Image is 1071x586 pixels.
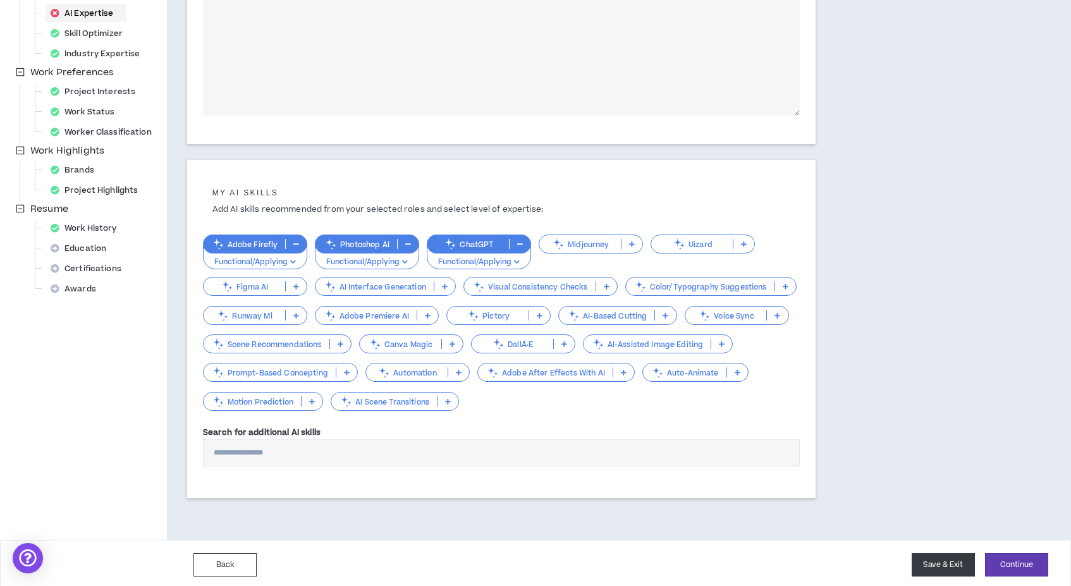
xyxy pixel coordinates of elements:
p: Photoshop AI [315,240,397,249]
button: Functional/Applying [315,246,419,270]
p: Pictory [447,311,529,320]
button: Back [193,553,257,577]
button: Functional/Applying [427,246,531,270]
span: Resume [30,202,68,216]
p: Add AI skills recommended from your selected roles and select level of expertise: [203,204,800,216]
p: AI-Based Cutting [559,311,654,320]
p: AI-Assisted Image Editing [584,339,711,349]
div: Project Interests [46,83,148,101]
p: Adobe Firefly [204,240,286,249]
p: Voice Sync [685,311,767,320]
p: Midjourney [539,240,621,249]
div: Worker Classification [46,123,164,141]
p: Motion Prediction [204,397,301,406]
span: Resume [28,202,71,217]
p: Runway Ml [204,311,285,320]
p: DallÂ·E [472,339,553,349]
label: Search for additional AI skills [203,427,321,438]
span: Work Highlights [30,144,104,157]
span: Work Preferences [28,65,116,80]
span: minus-square [16,146,25,155]
div: Education [46,240,119,257]
button: Functional/Applying [203,246,308,270]
div: AI Expertise [46,4,126,22]
p: Figma AI [204,282,285,291]
p: Automation [366,368,448,377]
div: Open Intercom Messenger [13,543,43,573]
span: Work Preferences [30,66,114,79]
div: Work History [46,219,130,237]
span: minus-square [16,204,25,213]
span: Work Highlights [28,143,107,159]
p: Uizard [651,240,733,249]
button: Save & Exit [912,553,975,577]
p: ChatGPT [427,240,509,249]
div: Industry Expertise [46,45,152,63]
div: Brands [46,161,107,179]
p: Prompt-Based Concepting [204,368,336,377]
div: Awards [46,280,109,298]
div: Project Highlights [46,181,150,199]
span: minus-square [16,68,25,76]
p: Functional/Applying [323,257,411,268]
div: Work Status [46,103,127,121]
p: Functional/Applying [435,257,523,268]
p: Canva Magic [360,339,441,349]
div: Certifications [46,260,134,278]
p: Adobe After Effects With AI [478,368,613,377]
p: Visual Consistency Checks [464,282,596,291]
p: Auto-Animate [643,368,726,377]
p: Functional/Applying [211,257,300,268]
p: Color/Typography Suggestions [626,282,774,291]
h5: My AI skills [203,188,800,197]
p: Adobe Premiere AI [315,311,417,320]
p: AI Scene Transitions [331,397,437,406]
button: Continue [985,553,1048,577]
p: Scene Recommendations [204,339,329,349]
p: AI Interface Generation [315,282,434,291]
div: Skill Optimizer [46,25,135,42]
